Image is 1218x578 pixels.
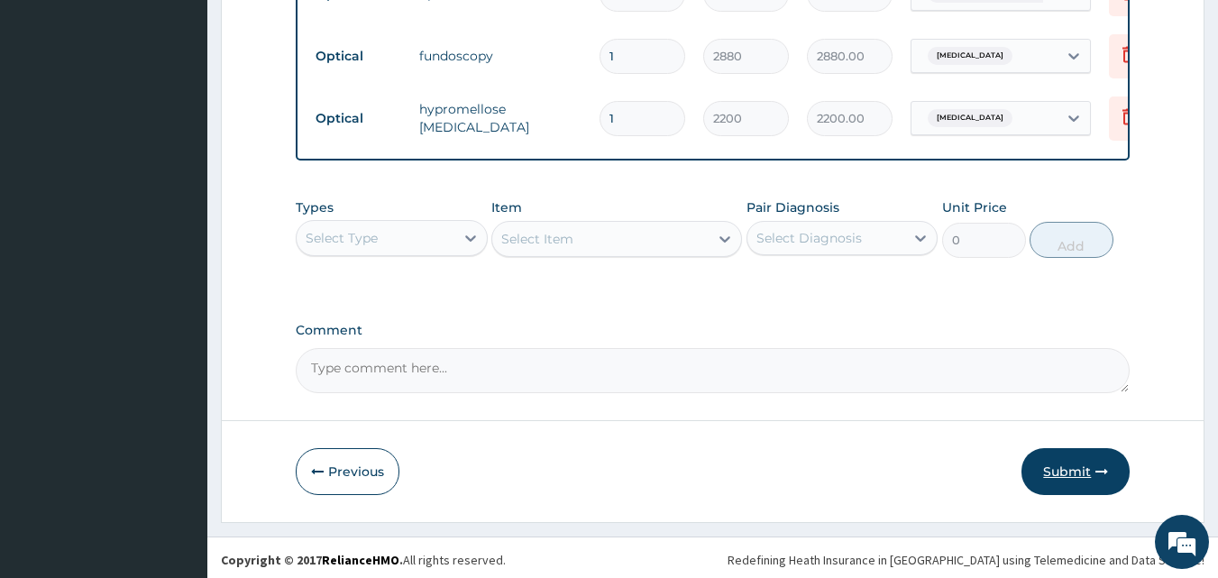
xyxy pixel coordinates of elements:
[307,102,410,135] td: Optical
[1030,222,1113,258] button: Add
[9,386,343,449] textarea: Type your message and hit 'Enter'
[928,109,1012,127] span: [MEDICAL_DATA]
[1021,448,1130,495] button: Submit
[410,91,591,145] td: hypromellose [MEDICAL_DATA]
[296,448,399,495] button: Previous
[746,198,839,216] label: Pair Diagnosis
[306,229,378,247] div: Select Type
[94,101,303,124] div: Chat with us now
[928,47,1012,65] span: [MEDICAL_DATA]
[756,229,862,247] div: Select Diagnosis
[221,552,403,568] strong: Copyright © 2017 .
[491,198,522,216] label: Item
[105,174,249,356] span: We're online!
[296,323,1131,338] label: Comment
[296,200,334,216] label: Types
[410,38,591,74] td: fundoscopy
[33,90,73,135] img: d_794563401_company_1708531726252_794563401
[728,551,1204,569] div: Redefining Heath Insurance in [GEOGRAPHIC_DATA] using Telemedicine and Data Science!
[942,198,1007,216] label: Unit Price
[296,9,339,52] div: Minimize live chat window
[322,552,399,568] a: RelianceHMO
[307,40,410,73] td: Optical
